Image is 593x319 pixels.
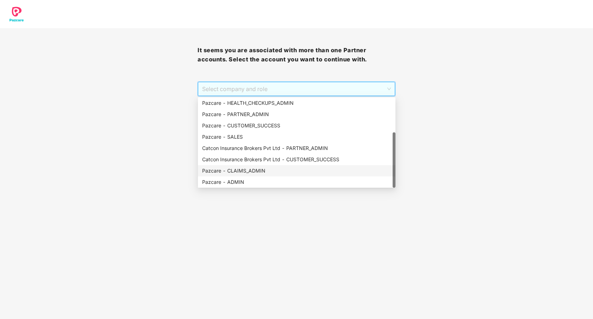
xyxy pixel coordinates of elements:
[202,110,391,118] div: Pazcare - PARTNER_ADMIN
[202,122,391,130] div: Pazcare - CUSTOMER_SUCCESS
[202,82,391,96] span: Select company and role
[198,176,395,188] div: Pazcare - ADMIN
[198,109,395,120] div: Pazcare - PARTNER_ADMIN
[202,144,391,152] div: Catcon Insurance Brokers Pvt Ltd - PARTNER_ADMIN
[198,120,395,131] div: Pazcare - CUSTOMER_SUCCESS
[202,133,391,141] div: Pazcare - SALES
[202,178,391,186] div: Pazcare - ADMIN
[202,99,391,107] div: Pazcare - HEALTH_CHECKUPS_ADMIN
[202,156,391,163] div: Catcon Insurance Brokers Pvt Ltd - CUSTOMER_SUCCESS
[198,154,395,165] div: Catcon Insurance Brokers Pvt Ltd - CUSTOMER_SUCCESS
[198,143,395,154] div: Catcon Insurance Brokers Pvt Ltd - PARTNER_ADMIN
[202,167,391,175] div: Pazcare - CLAIMS_ADMIN
[198,165,395,176] div: Pazcare - CLAIMS_ADMIN
[198,97,395,109] div: Pazcare - HEALTH_CHECKUPS_ADMIN
[198,131,395,143] div: Pazcare - SALES
[198,46,395,64] h3: It seems you are associated with more than one Partner accounts. Select the account you want to c...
